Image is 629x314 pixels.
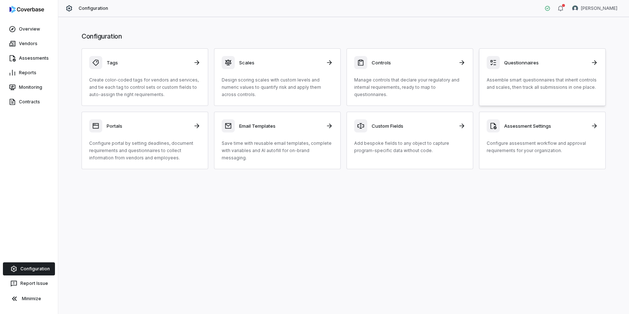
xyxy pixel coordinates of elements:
[504,123,586,129] h3: Assessment Settings
[1,66,56,79] a: Reports
[347,112,473,169] a: Custom FieldsAdd bespoke fields to any object to capture program-specific data without code.
[1,23,56,36] a: Overview
[487,76,598,91] p: Assemble smart questionnaires that inherit controls and scales, then track all submissions in one...
[79,5,108,11] span: Configuration
[82,32,606,41] h1: Configuration
[372,123,454,129] h3: Custom Fields
[1,37,56,50] a: Vendors
[479,48,606,106] a: QuestionnairesAssemble smart questionnaires that inherit controls and scales, then track all subm...
[568,3,622,14] button: Zi Chong Kao avatar[PERSON_NAME]
[222,76,333,98] p: Design scoring scales with custom levels and numeric values to quantify risk and apply them acros...
[354,76,466,98] p: Manage controls that declare your regulatory and internal requirements, ready to map to questionn...
[107,123,189,129] h3: Portals
[239,59,321,66] h3: Scales
[89,140,201,162] p: Configure portal by setting deadlines, document requirements and questionnaires to collect inform...
[572,5,578,11] img: Zi Chong Kao avatar
[1,81,56,94] a: Monitoring
[347,48,473,106] a: ControlsManage controls that declare your regulatory and internal requirements, ready to map to q...
[214,112,341,169] a: Email TemplatesSave time with reusable email templates, complete with variables and AI autofill f...
[222,140,333,162] p: Save time with reusable email templates, complete with variables and AI autofill for on-brand mes...
[1,52,56,65] a: Assessments
[487,140,598,154] p: Configure assessment workflow and approval requirements for your organization.
[372,59,454,66] h3: Controls
[3,291,55,306] button: Minimize
[107,59,189,66] h3: Tags
[82,48,208,106] a: TagsCreate color-coded tags for vendors and services, and tie each tag to control sets or custom ...
[479,112,606,169] a: Assessment SettingsConfigure assessment workflow and approval requirements for your organization.
[504,59,586,66] h3: Questionnaires
[3,262,55,275] a: Configuration
[89,76,201,98] p: Create color-coded tags for vendors and services, and tie each tag to control sets or custom fiel...
[1,95,56,108] a: Contracts
[3,277,55,290] button: Report Issue
[82,112,208,169] a: PortalsConfigure portal by setting deadlines, document requirements and questionnaires to collect...
[9,6,44,13] img: logo-D7KZi-bG.svg
[581,5,617,11] span: [PERSON_NAME]
[239,123,321,129] h3: Email Templates
[214,48,341,106] a: ScalesDesign scoring scales with custom levels and numeric values to quantify risk and apply them...
[354,140,466,154] p: Add bespoke fields to any object to capture program-specific data without code.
